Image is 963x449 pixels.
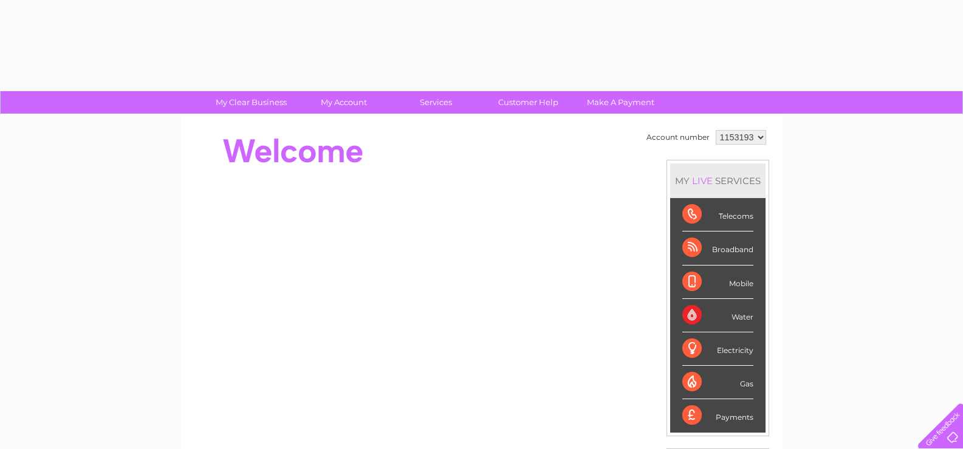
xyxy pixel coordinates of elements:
[682,231,753,265] div: Broadband
[690,175,715,187] div: LIVE
[682,332,753,366] div: Electricity
[201,91,301,114] a: My Clear Business
[293,91,394,114] a: My Account
[682,266,753,299] div: Mobile
[478,91,578,114] a: Customer Help
[682,399,753,432] div: Payments
[571,91,671,114] a: Make A Payment
[386,91,486,114] a: Services
[682,366,753,399] div: Gas
[643,127,713,148] td: Account number
[670,163,766,198] div: MY SERVICES
[682,198,753,231] div: Telecoms
[682,299,753,332] div: Water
